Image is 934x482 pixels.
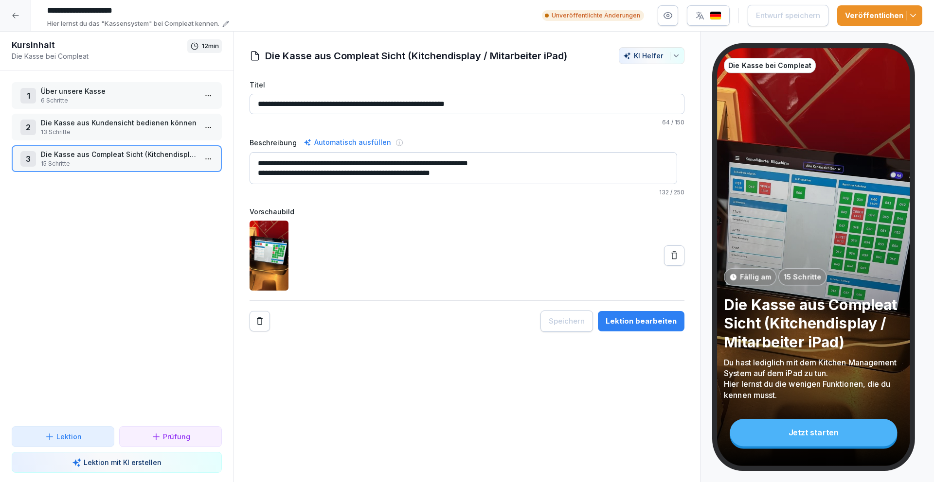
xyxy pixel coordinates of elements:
[659,189,669,196] span: 132
[12,426,114,447] button: Lektion
[784,272,821,282] p: 15 Schritte
[619,47,684,64] button: KI Helfer
[250,80,684,90] label: Titel
[250,207,684,217] label: Vorschaubild
[710,11,721,20] img: de.svg
[41,118,197,128] p: Die Kasse aus Kundensicht bedienen können
[662,119,670,126] span: 64
[12,145,222,172] div: 3Die Kasse aus Compleat Sicht (Kitchendisplay / Mitarbeiter iPad)15 Schritte
[845,10,915,21] div: Veröffentlichen
[540,310,593,332] button: Speichern
[250,138,297,148] label: Beschreibung
[250,221,288,291] img: clwjn1nys004l2e6q6oqj9top.jpg
[12,82,222,109] div: 1Über unsere Kasse6 Schritte
[756,10,820,21] div: Entwurf speichern
[265,49,567,63] h1: Die Kasse aus Compleat Sicht (Kitchendisplay / Mitarbeiter iPad)
[623,52,680,60] div: KI Helfer
[20,88,36,103] div: 1
[730,419,897,447] div: Jetzt starten
[56,431,82,442] p: Lektion
[41,128,197,137] p: 13 Schritte
[724,295,903,351] p: Die Kasse aus Compleat Sicht (Kitchendisplay / Mitarbeiter iPad)
[302,137,393,148] div: Automatisch ausfüllen
[163,431,190,442] p: Prüfung
[724,357,903,400] p: Du hast lediglich mit dem Kitchen Management System auf dem iPad zu tun. Hier lernst du die wenig...
[41,159,197,168] p: 15 Schritte
[250,311,270,331] button: Remove
[41,149,197,159] p: Die Kasse aus Compleat Sicht (Kitchendisplay / Mitarbeiter iPad)
[552,11,640,20] p: Unveröffentlichte Änderungen
[740,272,772,282] p: Fällig am
[12,39,187,51] h1: Kursinhalt
[549,316,585,327] div: Speichern
[12,51,187,61] p: Die Kasse bei Compleat
[250,188,684,197] p: / 250
[837,5,922,26] button: Veröffentlichen
[47,19,219,29] p: Hier lernst du das "Kassensystem" bei Compleat kennen.
[84,457,162,467] p: Lektion mit KI erstellen
[728,60,811,70] p: Die Kasse bei Compleat
[12,452,222,473] button: Lektion mit KI erstellen
[20,120,36,135] div: 2
[41,86,197,96] p: Über unsere Kasse
[748,5,828,26] button: Entwurf speichern
[606,316,677,327] div: Lektion bearbeiten
[202,41,219,51] p: 12 min
[250,118,684,127] p: / 150
[20,151,36,167] div: 3
[119,426,222,447] button: Prüfung
[12,114,222,140] div: 2Die Kasse aus Kundensicht bedienen können13 Schritte
[41,96,197,105] p: 6 Schritte
[598,311,684,331] button: Lektion bearbeiten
